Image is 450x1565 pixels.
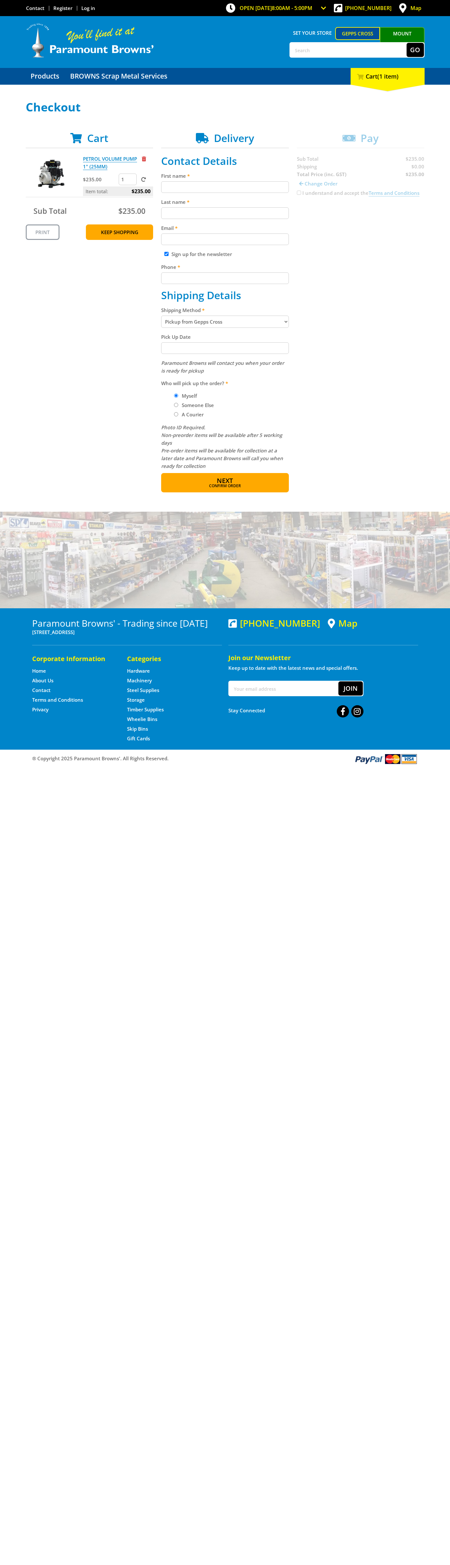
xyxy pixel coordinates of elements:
[217,476,233,485] span: Next
[127,697,145,703] a: Go to the Storage page
[161,379,289,387] label: Who will pick up the order?
[142,156,146,162] a: Remove from cart
[174,403,178,407] input: Please select who will pick up the order.
[32,697,83,703] a: Go to the Terms and Conditions page
[174,394,178,398] input: Please select who will pick up the order.
[32,687,51,694] a: Go to the Contact page
[26,753,425,765] div: ® Copyright 2025 Paramount Browns'. All Rights Reserved.
[32,628,222,636] p: [STREET_ADDRESS]
[377,72,399,80] span: (1 item)
[86,224,153,240] a: Keep Shopping
[83,175,117,183] p: $235.00
[161,316,289,328] select: Please select a shipping method.
[179,409,206,420] label: A Courier
[83,156,137,170] a: PETROL VOLUME PUMP 1" (25MM)
[32,654,114,663] h5: Corporate Information
[171,251,232,257] label: Sign up for the newsletter
[335,27,380,40] a: Gepps Cross
[161,172,289,180] label: First name
[161,473,289,492] button: Next Confirm order
[127,677,152,684] a: Go to the Machinery page
[175,484,275,488] span: Confirm order
[127,726,148,732] a: Go to the Skip Bins page
[179,400,216,411] label: Someone Else
[161,198,289,206] label: Last name
[161,233,289,245] input: Please enter your email address.
[161,263,289,271] label: Phone
[240,5,312,12] span: OPEN [DATE]
[229,681,338,696] input: Your email address
[26,23,154,58] img: Paramount Browns'
[127,716,157,723] a: Go to the Wheelie Bins page
[328,618,357,629] a: View a map of Gepps Cross location
[380,27,425,52] a: Mount [PERSON_NAME]
[26,101,425,114] h1: Checkout
[32,618,222,628] h3: Paramount Browns' - Trading since [DATE]
[127,668,150,674] a: Go to the Hardware page
[26,68,64,85] a: Go to the Products page
[272,5,312,12] span: 8:00am - 5:00pm
[32,677,53,684] a: Go to the About Us page
[87,131,108,145] span: Cart
[228,664,418,672] p: Keep up to date with the latest news and special offers.
[65,68,172,85] a: Go to the BROWNS Scrap Metal Services page
[26,5,44,11] a: Go to the Contact page
[338,681,363,696] button: Join
[161,155,289,167] h2: Contact Details
[26,224,60,240] a: Print
[161,342,289,354] input: Please select a pick up date.
[228,703,363,718] div: Stay Connected
[53,5,72,11] a: Go to the registration page
[214,131,254,145] span: Delivery
[290,43,407,57] input: Search
[161,224,289,232] label: Email
[161,207,289,219] input: Please enter your last name.
[174,412,178,416] input: Please select who will pick up the order.
[351,68,425,85] div: Cart
[118,206,145,216] span: $235.00
[161,333,289,341] label: Pick Up Date
[161,272,289,284] input: Please enter your telephone number.
[127,687,159,694] a: Go to the Steel Supplies page
[161,360,284,374] em: Paramount Browns will contact you when your order is ready for pickup
[179,390,199,401] label: Myself
[127,735,150,742] a: Go to the Gift Cards page
[228,618,320,628] div: [PHONE_NUMBER]
[83,186,153,196] p: Item total:
[81,5,95,11] a: Log in
[32,155,70,194] img: PETROL VOLUME PUMP 1" (25MM)
[161,306,289,314] label: Shipping Method
[161,181,289,193] input: Please enter your first name.
[407,43,424,57] button: Go
[354,753,418,765] img: PayPal, Mastercard, Visa accepted
[33,206,67,216] span: Sub Total
[32,668,46,674] a: Go to the Home page
[289,27,335,39] span: Set your store
[127,654,209,663] h5: Categories
[228,653,418,662] h5: Join our Newsletter
[161,424,283,469] em: Photo ID Required. Non-preorder items will be available after 5 working days Pre-order items will...
[132,186,151,196] span: $235.00
[127,706,164,713] a: Go to the Timber Supplies page
[32,706,49,713] a: Go to the Privacy page
[161,289,289,301] h2: Shipping Details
